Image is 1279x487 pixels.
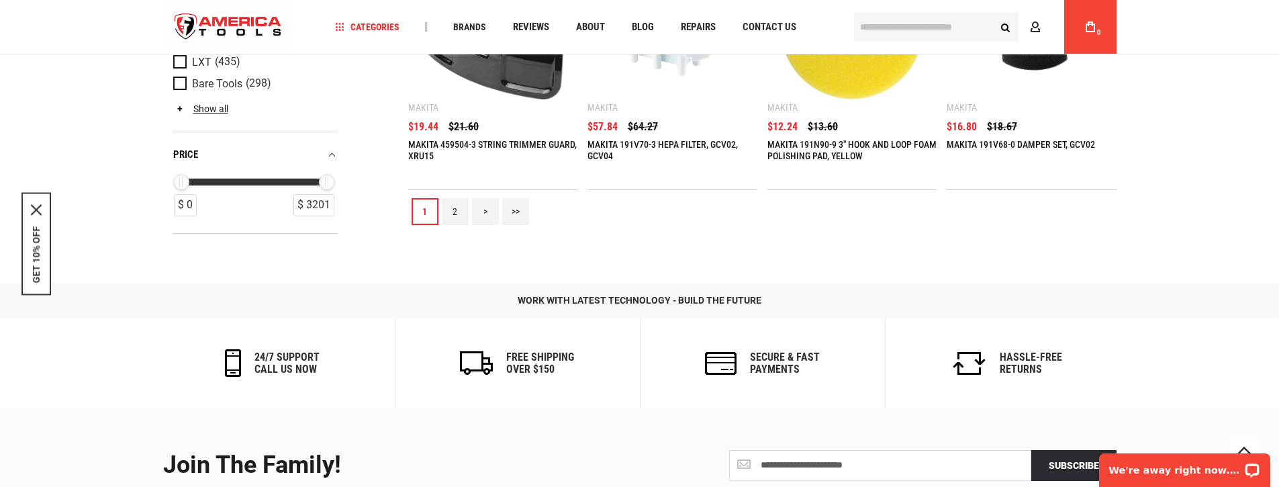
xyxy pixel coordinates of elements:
[442,198,469,225] a: 2
[576,22,605,32] span: About
[767,122,798,132] span: $12.24
[412,198,438,225] a: 1
[453,22,486,32] span: Brands
[447,18,492,36] a: Brands
[329,18,406,36] a: Categories
[215,56,240,68] span: (435)
[173,103,228,114] a: Show all
[750,351,820,375] h6: secure & fast payments
[1049,460,1099,471] span: Subscribe
[408,122,438,132] span: $19.44
[472,198,499,225] a: >
[408,102,438,113] div: Makita
[947,122,977,132] span: $16.80
[335,22,399,32] span: Categories
[1090,445,1279,487] iframe: LiveChat chat widget
[767,139,937,161] a: MAKITA 191N90-9 3" HOOK AND LOOP FOAM POLISHING PAD, YELLOW
[173,54,334,69] a: LXT (435)
[628,122,658,132] span: $64.27
[587,122,618,132] span: $57.84
[626,18,660,36] a: Blog
[507,18,555,36] a: Reviews
[192,77,242,89] span: Bare Tools
[31,226,42,283] button: GET 10% OFF
[681,22,716,32] span: Repairs
[1000,351,1062,375] h6: Hassle-Free Returns
[993,14,1019,40] button: Search
[1097,29,1101,36] span: 0
[408,139,577,161] a: MAKITA 459504-3 STRING TRIMMER GUARD, XRU15
[808,122,838,132] span: $13.60
[173,76,334,91] a: Bare Tools (298)
[448,122,479,132] span: $21.60
[743,22,796,32] span: Contact Us
[1031,450,1117,481] button: Subscribe
[513,22,549,32] span: Reviews
[163,2,293,52] img: America Tools
[163,2,293,52] a: store logo
[632,22,654,32] span: Blog
[192,56,211,68] span: LXT
[506,351,574,375] h6: Free Shipping Over $150
[174,194,197,216] div: $ 0
[587,139,738,161] a: MAKITA 191V70-3 HEPA FILTER, GCV02, GCV04
[31,204,42,215] button: Close
[587,102,618,113] div: Makita
[246,78,271,89] span: (298)
[675,18,722,36] a: Repairs
[947,102,977,113] div: Makita
[947,139,1095,150] a: MAKITA 191V68-0 DAMPER SET, GCV02
[173,145,338,163] div: price
[502,198,529,225] a: >>
[767,102,798,113] div: Makita
[293,194,334,216] div: $ 3201
[31,204,42,215] svg: close icon
[163,452,630,479] div: Join the Family!
[570,18,611,36] a: About
[737,18,802,36] a: Contact Us
[254,351,320,375] h6: 24/7 support call us now
[987,122,1017,132] span: $18.67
